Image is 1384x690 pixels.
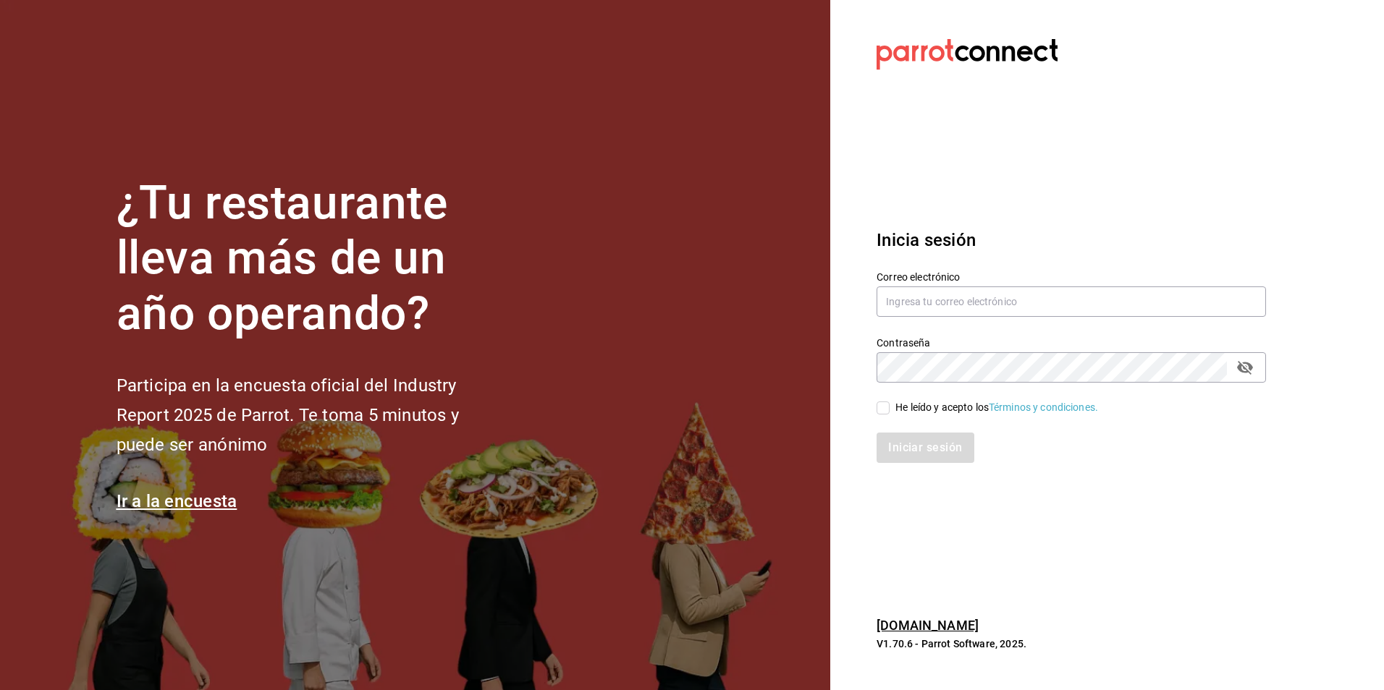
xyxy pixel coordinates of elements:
label: Contraseña [877,337,1266,347]
a: Términos y condiciones. [989,401,1098,413]
button: passwordField [1233,355,1257,380]
h1: ¿Tu restaurante lleva más de un año operando? [117,176,507,342]
input: Ingresa tu correo electrónico [877,286,1266,317]
h2: Participa en la encuesta oficial del Industry Report 2025 de Parrot. Te toma 5 minutos y puede se... [117,371,507,459]
h3: Inicia sesión [877,227,1266,253]
label: Correo electrónico [877,271,1266,281]
a: [DOMAIN_NAME] [877,618,979,633]
div: He leído y acepto los [895,400,1098,415]
p: V1.70.6 - Parrot Software, 2025. [877,636,1266,651]
a: Ir a la encuesta [117,491,237,511]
